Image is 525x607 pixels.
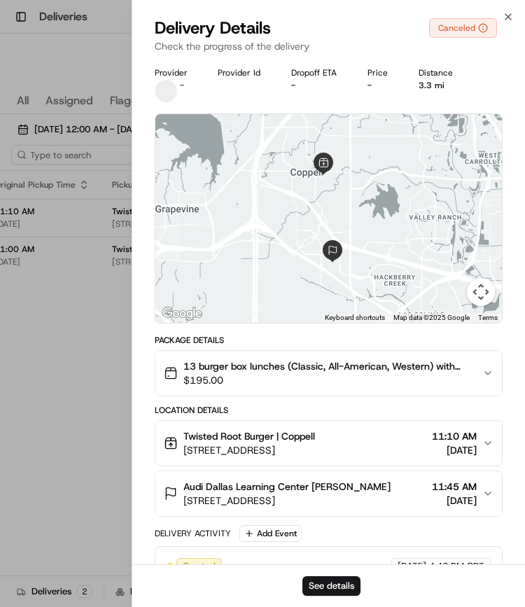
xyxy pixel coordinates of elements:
[239,525,302,542] button: Add Event
[432,480,477,494] span: 11:45 AM
[8,197,113,222] a: 📗Knowledge Base
[155,335,503,346] div: Package Details
[155,405,503,416] div: Location Details
[36,90,252,104] input: Got a question? Start typing here...
[183,560,216,573] span: Created
[218,67,280,78] div: Provider Id
[325,313,385,323] button: Keyboard shortcuts
[419,67,472,78] div: Distance
[14,133,39,158] img: 1736555255976-a54dd68f-1ca7-489b-9aae-adbdc363a1c4
[155,39,503,53] p: Check the progress of the delivery
[113,197,230,222] a: 💻API Documentation
[159,305,205,323] a: Open this area in Google Maps (opens a new window)
[367,67,407,78] div: Price
[155,351,503,396] button: 13 burger box lunches (Classic, All-American, Western) with various toppings, chips, and chocolat...
[155,67,207,78] div: Provider
[183,443,315,457] span: [STREET_ADDRESS]
[155,421,503,466] button: Twisted Root Burger | Coppell[STREET_ADDRESS]11:10 AM[DATE]
[183,359,472,373] span: 13 burger box lunches (Classic, All-American, Western) with various toppings, chips, and chocolat...
[467,278,495,306] button: Map camera controls
[132,202,225,216] span: API Documentation
[302,576,360,596] button: See details
[183,373,472,387] span: $195.00
[238,137,255,154] button: Start new chat
[28,202,107,216] span: Knowledge Base
[48,147,177,158] div: We're available if you need us!
[398,560,426,573] span: [DATE]
[393,314,470,321] span: Map data ©2025 Google
[48,133,230,147] div: Start new chat
[155,471,503,516] button: Audi Dallas Learning Center [PERSON_NAME][STREET_ADDRESS]11:45 AM[DATE]
[419,80,472,91] div: 3.3 mi
[183,494,391,508] span: [STREET_ADDRESS]
[139,237,169,247] span: Pylon
[429,560,484,573] span: 4:46 PM CDT
[183,480,391,494] span: Audi Dallas Learning Center [PERSON_NAME]
[291,80,356,91] div: -
[14,13,42,41] img: Nash
[432,429,477,443] span: 11:10 AM
[14,204,25,215] div: 📗
[432,443,477,457] span: [DATE]
[155,17,271,39] span: Delivery Details
[159,305,205,323] img: Google
[367,80,407,91] div: -
[155,528,231,539] div: Delivery Activity
[429,18,497,38] button: Canceled
[183,429,315,443] span: Twisted Root Burger | Coppell
[14,55,255,78] p: Welcome 👋
[432,494,477,508] span: [DATE]
[99,236,169,247] a: Powered byPylon
[478,314,498,321] a: Terms (opens in new tab)
[291,67,356,78] div: Dropoff ETA
[180,80,184,91] span: -
[118,204,129,215] div: 💻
